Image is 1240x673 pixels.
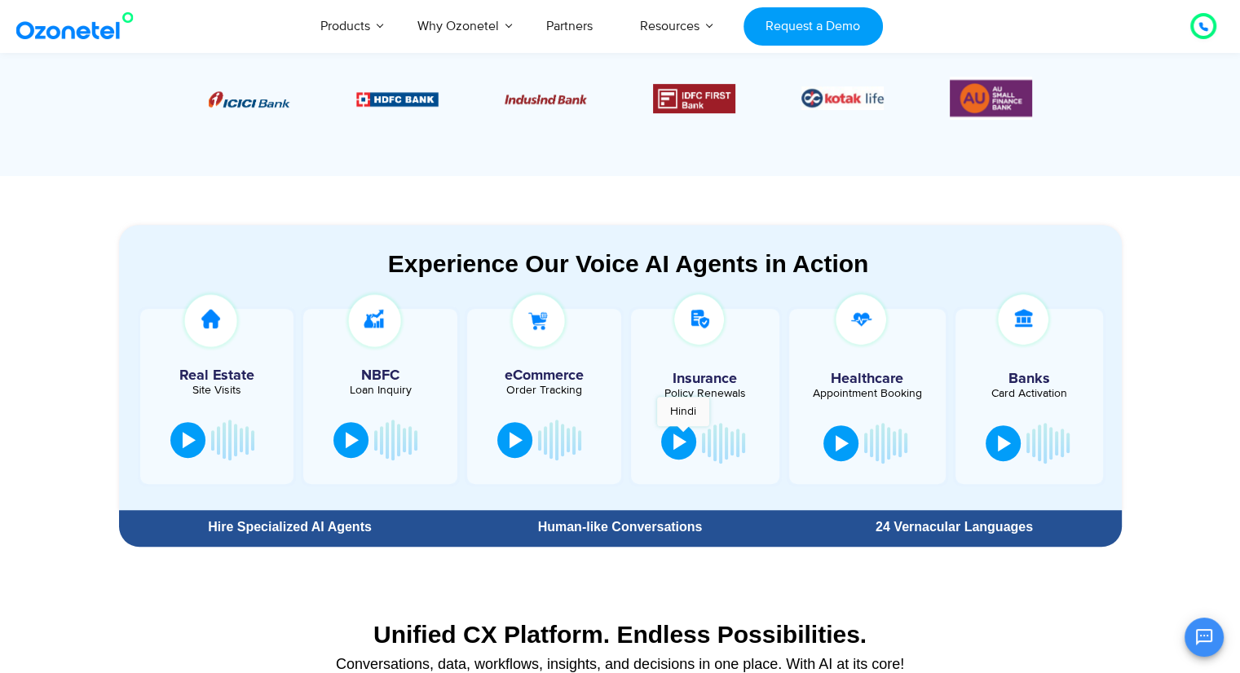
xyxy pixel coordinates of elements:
div: Image Carousel [209,77,1032,120]
button: Open chat [1185,618,1224,657]
div: Human-like Conversations [461,521,779,534]
div: Order Tracking [475,385,613,396]
img: Picture12.png [653,84,735,113]
div: Experience Our Voice AI Agents in Action [135,249,1122,278]
h5: Healthcare [801,372,933,386]
div: 3 / 6 [505,89,587,108]
img: Picture26.jpg [801,86,884,110]
div: Unified CX Platform. Endless Possibilities. [127,620,1114,649]
div: 1 / 6 [208,89,290,108]
div: Card Activation [964,388,1096,399]
h5: Insurance [639,372,771,386]
img: Picture8.png [208,91,290,108]
div: Hire Specialized AI Agents [127,521,453,534]
div: 6 / 6 [950,77,1032,120]
img: Picture10.png [505,95,587,104]
img: Picture13.png [950,77,1032,120]
h5: eCommerce [475,368,613,383]
div: Conversations, data, workflows, insights, and decisions in one place. With AI at its core! [127,657,1114,671]
div: Appointment Booking [801,388,933,399]
img: Picture9.png [356,92,439,106]
h5: Real Estate [148,368,286,383]
div: Policy Renewals [639,388,771,399]
div: 4 / 6 [653,84,735,113]
h5: NBFC [311,368,449,383]
div: Loan Inquiry [311,385,449,396]
div: Site Visits [148,385,286,396]
div: 5 / 6 [801,86,884,110]
div: 2 / 6 [356,89,439,108]
a: Request a Demo [744,7,883,46]
div: 24 Vernacular Languages [795,521,1113,534]
h5: Banks [964,372,1096,386]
